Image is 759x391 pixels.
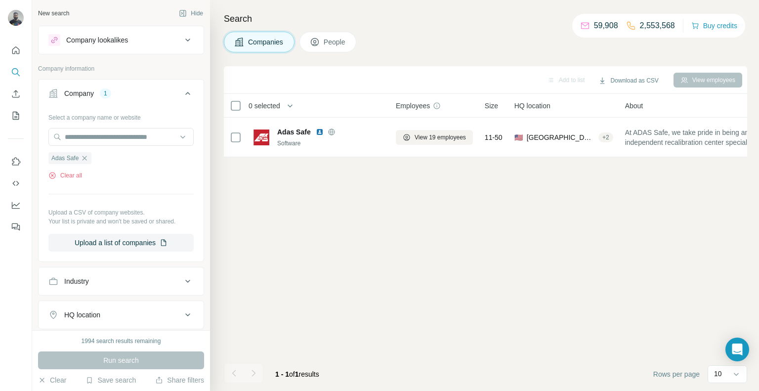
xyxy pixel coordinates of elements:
button: Use Surfe on LinkedIn [8,153,24,171]
p: 10 [714,369,722,379]
span: Size [485,101,498,111]
span: About [625,101,643,111]
button: Clear [38,375,66,385]
div: 1994 search results remaining [82,337,161,346]
span: 1 - 1 [275,370,289,378]
button: Upload a list of companies [48,234,194,252]
p: Upload a CSV of company websites. [48,208,194,217]
div: Company [64,88,94,98]
span: 1 [295,370,299,378]
span: Adas Safe [51,154,79,163]
span: Rows per page [653,369,700,379]
button: Feedback [8,218,24,236]
div: Select a company name or website [48,109,194,122]
span: [GEOGRAPHIC_DATA], [US_STATE] [527,132,594,142]
span: of [289,370,295,378]
button: Company lookalikes [39,28,204,52]
div: Company lookalikes [66,35,128,45]
span: Employees [396,101,430,111]
span: Companies [248,37,284,47]
button: Clear all [48,171,82,180]
p: Your list is private and won't be saved or shared. [48,217,194,226]
span: View 19 employees [415,133,466,142]
span: 🇺🇸 [514,132,523,142]
button: Industry [39,269,204,293]
h4: Search [224,12,747,26]
div: HQ location [64,310,100,320]
div: Industry [64,276,89,286]
span: 11-50 [485,132,503,142]
p: Company information [38,64,204,73]
button: Quick start [8,42,24,59]
button: Download as CSV [591,73,665,88]
div: New search [38,9,69,18]
span: People [324,37,346,47]
button: Save search [85,375,136,385]
button: Use Surfe API [8,174,24,192]
p: 59,908 [594,20,618,32]
div: 1 [100,89,111,98]
button: My lists [8,107,24,125]
button: Company1 [39,82,204,109]
p: 2,553,568 [640,20,675,32]
button: Buy credits [691,19,737,33]
button: HQ location [39,303,204,327]
span: results [275,370,319,378]
button: Dashboard [8,196,24,214]
button: Search [8,63,24,81]
div: Open Intercom Messenger [725,338,749,361]
button: View 19 employees [396,130,473,145]
button: Share filters [155,375,204,385]
img: Avatar [8,10,24,26]
img: Logo of Adas Safe [253,130,269,145]
img: LinkedIn logo [316,128,324,136]
span: Adas Safe [277,127,311,137]
button: Hide [172,6,210,21]
div: Software [277,139,384,148]
span: 0 selected [249,101,280,111]
div: + 2 [598,133,613,142]
span: HQ location [514,101,550,111]
button: Enrich CSV [8,85,24,103]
